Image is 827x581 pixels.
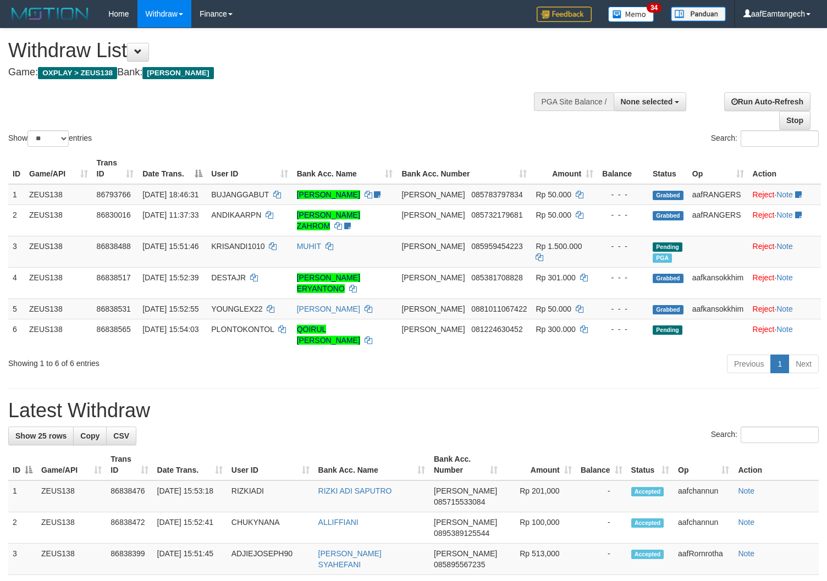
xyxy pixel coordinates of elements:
[471,242,522,251] span: Copy 085959454223 to clipboard
[779,111,811,130] a: Stop
[401,273,465,282] span: [PERSON_NAME]
[297,273,360,293] a: [PERSON_NAME] ERYANTONO
[97,273,131,282] span: 86838517
[602,303,644,314] div: - - -
[106,544,152,575] td: 86838399
[776,325,793,334] a: Note
[153,480,227,512] td: [DATE] 15:53:18
[297,190,360,199] a: [PERSON_NAME]
[297,305,360,313] a: [PERSON_NAME]
[8,67,541,78] h4: Game: Bank:
[318,518,359,527] a: ALLIFFIANI
[536,273,575,282] span: Rp 301.000
[602,209,644,220] div: - - -
[211,325,274,334] span: PLONTOKONTOL
[25,319,92,350] td: ZEUS138
[142,190,199,199] span: [DATE] 18:46:31
[776,242,793,251] a: Note
[674,512,734,544] td: aafchannun
[80,431,100,440] span: Copy
[8,427,74,445] a: Show 25 rows
[536,325,575,334] span: Rp 300.000
[401,211,465,219] span: [PERSON_NAME]
[434,529,489,538] span: Copy 0895389125544 to clipboard
[753,305,775,313] a: Reject
[227,512,314,544] td: CHUKYNANA
[227,480,314,512] td: RIZKIADI
[8,153,25,184] th: ID
[502,544,576,575] td: Rp 513,000
[753,190,775,199] a: Reject
[211,211,261,219] span: ANDIKAARPN
[502,512,576,544] td: Rp 100,000
[37,544,106,575] td: ZEUS138
[106,449,152,480] th: Trans ID: activate to sort column ascending
[8,130,92,147] label: Show entries
[37,449,106,480] th: Game/API: activate to sort column ascending
[711,130,819,147] label: Search:
[8,204,25,236] td: 2
[789,355,819,373] a: Next
[8,544,37,575] td: 3
[25,184,92,205] td: ZEUS138
[211,190,269,199] span: BUJANGGABUT
[15,431,67,440] span: Show 25 rows
[631,518,664,528] span: Accepted
[92,153,139,184] th: Trans ID: activate to sort column ascending
[471,305,527,313] span: Copy 0881011067422 to clipboard
[502,449,576,480] th: Amount: activate to sort column ascending
[401,305,465,313] span: [PERSON_NAME]
[536,242,582,251] span: Rp 1.500.000
[227,449,314,480] th: User ID: activate to sort column ascending
[748,319,821,350] td: ·
[434,549,497,558] span: [PERSON_NAME]
[674,480,734,512] td: aafchannun
[142,242,199,251] span: [DATE] 15:51:46
[741,427,819,443] input: Search:
[770,355,789,373] a: 1
[8,512,37,544] td: 2
[534,92,613,111] div: PGA Site Balance /
[688,267,748,298] td: aafkansokkhim
[688,298,748,319] td: aafkansokkhim
[8,353,337,369] div: Showing 1 to 6 of 6 entries
[531,153,598,184] th: Amount: activate to sort column ascending
[653,211,683,220] span: Grabbed
[8,40,541,62] h1: Withdraw List
[37,512,106,544] td: ZEUS138
[748,236,821,267] td: ·
[748,267,821,298] td: ·
[776,305,793,313] a: Note
[113,431,129,440] span: CSV
[631,487,664,496] span: Accepted
[106,480,152,512] td: 86838476
[674,544,734,575] td: aafRornrotha
[753,273,775,282] a: Reject
[429,449,502,480] th: Bank Acc. Number: activate to sort column ascending
[576,544,627,575] td: -
[293,153,398,184] th: Bank Acc. Name: activate to sort column ascending
[471,273,522,282] span: Copy 085381708828 to clipboard
[207,153,292,184] th: User ID: activate to sort column ascending
[653,191,683,200] span: Grabbed
[38,67,117,79] span: OXPLAY > ZEUS138
[153,512,227,544] td: [DATE] 15:52:41
[776,190,793,199] a: Note
[738,549,754,558] a: Note
[647,3,661,13] span: 34
[211,242,264,251] span: KRISANDI1010
[25,267,92,298] td: ZEUS138
[8,449,37,480] th: ID: activate to sort column descending
[8,298,25,319] td: 5
[602,324,644,335] div: - - -
[671,7,726,21] img: panduan.png
[106,512,152,544] td: 86838472
[401,190,465,199] span: [PERSON_NAME]
[142,211,199,219] span: [DATE] 11:37:33
[536,305,571,313] span: Rp 50.000
[741,130,819,147] input: Search:
[653,242,682,252] span: Pending
[25,204,92,236] td: ZEUS138
[614,92,687,111] button: None selected
[297,242,321,251] a: MUHIT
